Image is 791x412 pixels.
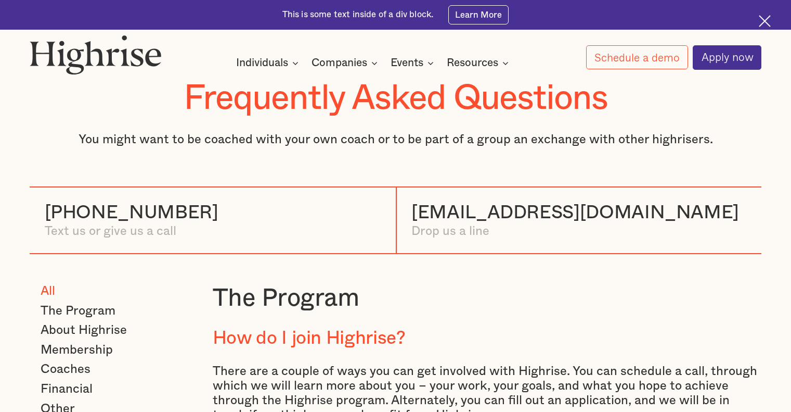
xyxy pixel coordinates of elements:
span: Coaches [41,362,90,377]
a: [PHONE_NUMBER]Text us or give us a call [45,202,218,238]
p: You might want to be coached with your own coach or to be part of a group an exchange with other ... [30,132,761,147]
h3: How do I join Highrise? [213,328,761,349]
div: Text us or give us a call [45,224,218,239]
div: Events [391,57,423,69]
div: Individuals [236,57,302,69]
div: Companies [312,57,367,69]
div: This is some text inside of a div block. [282,9,434,21]
span: The Program [41,304,115,318]
div: Events [391,57,437,69]
div: Drop us a line [411,224,739,239]
img: Cross icon [759,15,771,27]
a: Apply now [693,45,761,70]
h2: The Program [213,284,761,313]
span: About Highrise [41,323,127,338]
div: Individuals [236,57,288,69]
span: All [41,284,55,298]
div: Resources [447,57,512,69]
a: [EMAIL_ADDRESS][DOMAIN_NAME]Drop us a line [411,202,739,238]
img: Highrise logo [30,35,162,75]
span: Membership [41,343,113,357]
div: Companies [312,57,381,69]
a: Schedule a demo [586,45,688,69]
h1: Frequently Asked Questions [30,79,761,117]
a: Learn More [448,5,509,24]
span: Financial [41,382,93,396]
h2: [PHONE_NUMBER] [45,202,218,223]
h2: [EMAIL_ADDRESS][DOMAIN_NAME] [411,202,739,223]
div: Resources [447,57,498,69]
